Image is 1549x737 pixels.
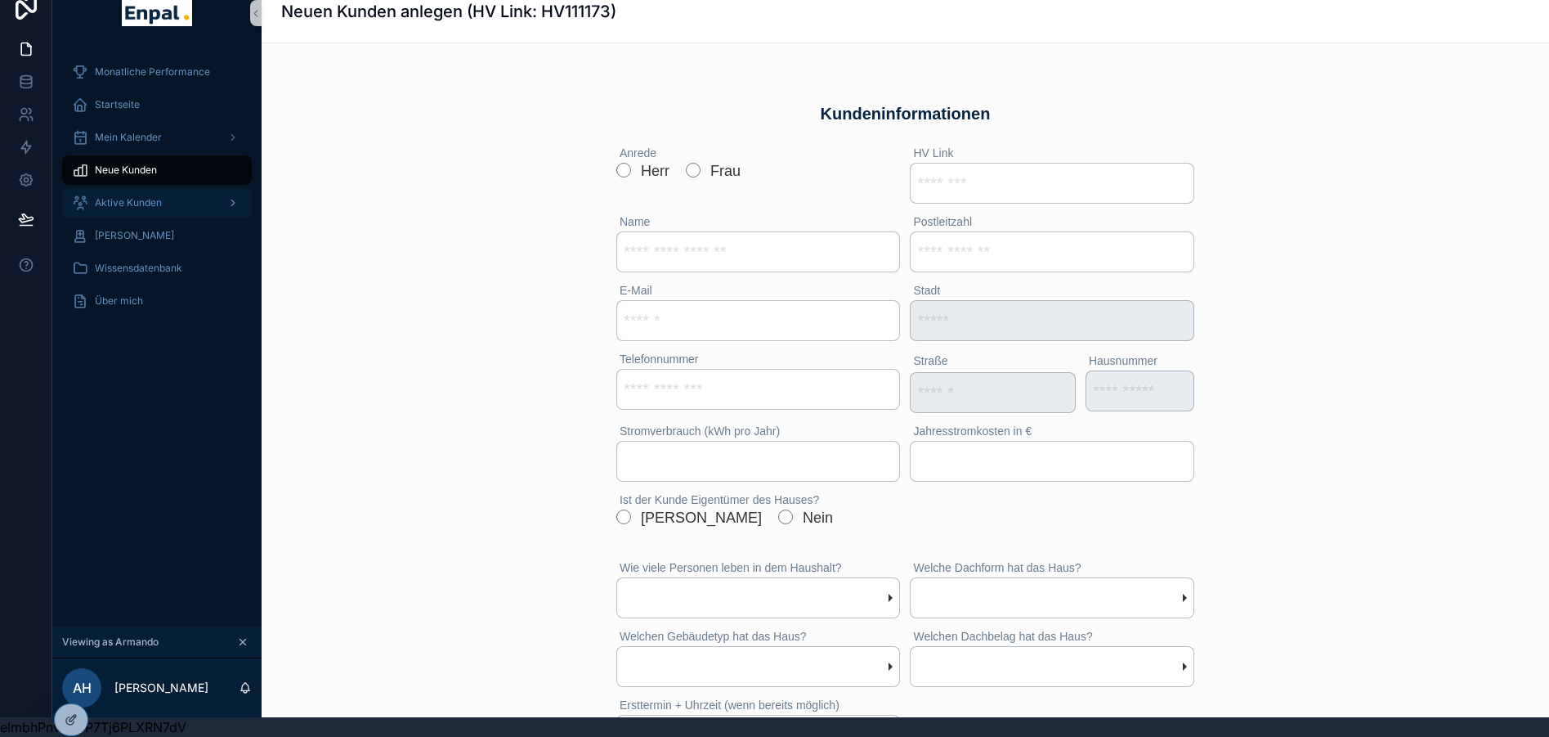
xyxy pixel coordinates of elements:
span: [PERSON_NAME] [95,229,174,242]
a: Neue Kunden [62,155,252,185]
p: [PERSON_NAME] [114,680,208,696]
a: Wissensdatenbank [62,254,252,283]
div: scrollable content [52,46,262,337]
span: Monatliche Performance [95,65,210,79]
span: Aktive Kunden [95,196,162,209]
span: Viewing as Armando [62,636,159,649]
a: [PERSON_NAME] [62,221,252,250]
a: Startseite [62,90,252,119]
span: AH [73,678,92,698]
span: Wissensdatenbank [95,262,182,275]
span: Neue Kunden [95,164,157,177]
a: Monatliche Performance [62,57,252,87]
a: Mein Kalender [62,123,252,152]
a: Aktive Kunden [62,188,252,218]
span: Über mich [95,294,143,308]
a: Über mich [62,286,252,316]
span: Mein Kalender [95,131,162,144]
span: Startseite [95,98,140,111]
